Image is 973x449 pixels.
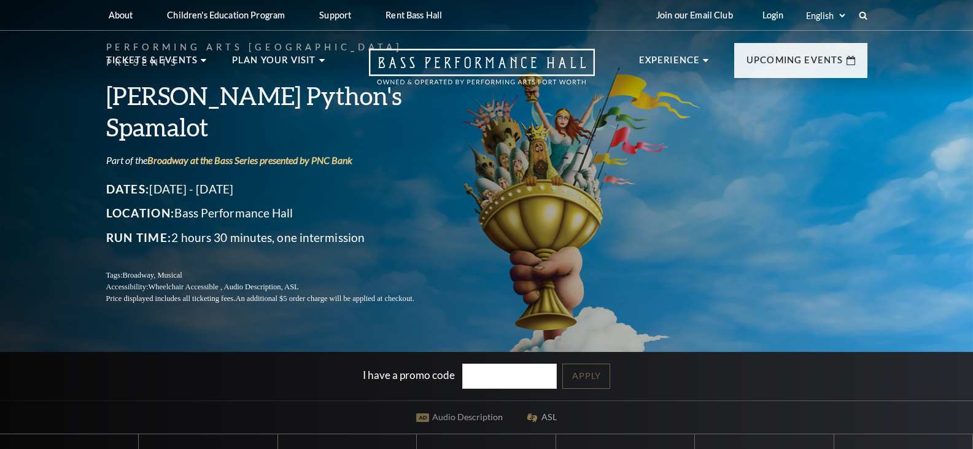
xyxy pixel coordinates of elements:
[109,10,133,20] p: About
[319,10,351,20] p: Support
[147,154,352,166] a: Broadway at the Bass Series presented by PNC Bank
[746,53,843,75] p: Upcoming Events
[363,369,455,381] label: I have a promo code
[106,179,444,199] p: [DATE] - [DATE]
[232,53,316,75] p: Plan Your Visit
[167,10,285,20] p: Children's Education Program
[106,230,172,244] span: Run Time:
[106,228,444,248] p: 2 hours 30 minutes, one intermission
[106,154,444,167] p: Part of the
[639,53,700,75] p: Experience
[106,182,150,196] span: Dates:
[106,281,444,293] p: Accessibility:
[106,80,444,143] h3: [PERSON_NAME] Python's Spamalot
[106,53,198,75] p: Tickets & Events
[106,203,444,223] p: Bass Performance Hall
[106,206,175,220] span: Location:
[235,294,414,303] span: An additional $5 order charge will be applied at checkout.
[106,270,444,281] p: Tags:
[804,10,847,21] select: Select:
[122,271,182,279] span: Broadway, Musical
[386,10,442,20] p: Rent Bass Hall
[106,293,444,305] p: Price displayed includes all ticketing fees.
[148,283,298,291] span: Wheelchair Accessible , Audio Description, ASL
